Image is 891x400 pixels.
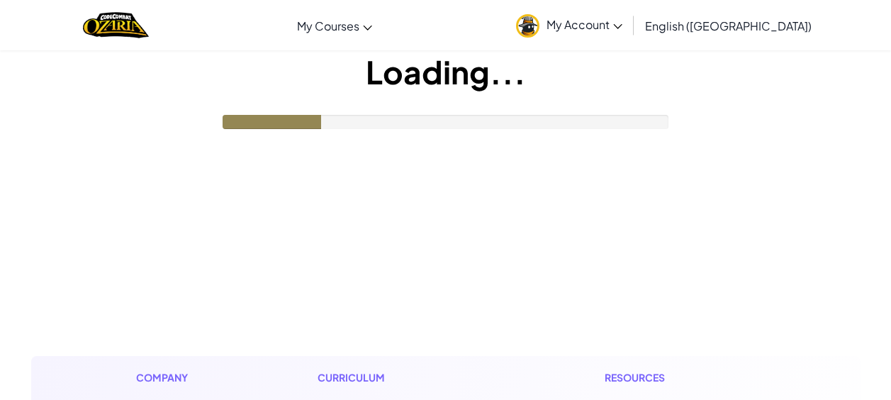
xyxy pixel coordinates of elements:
img: avatar [516,14,539,38]
h1: Company [136,370,202,385]
a: Ozaria by CodeCombat logo [83,11,149,40]
a: English ([GEOGRAPHIC_DATA]) [638,6,819,45]
h1: Resources [605,370,756,385]
a: My Courses [290,6,379,45]
img: Home [83,11,149,40]
span: English ([GEOGRAPHIC_DATA]) [645,18,812,33]
span: My Account [547,17,622,32]
h1: Curriculum [318,370,489,385]
span: My Courses [297,18,359,33]
a: My Account [509,3,629,48]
